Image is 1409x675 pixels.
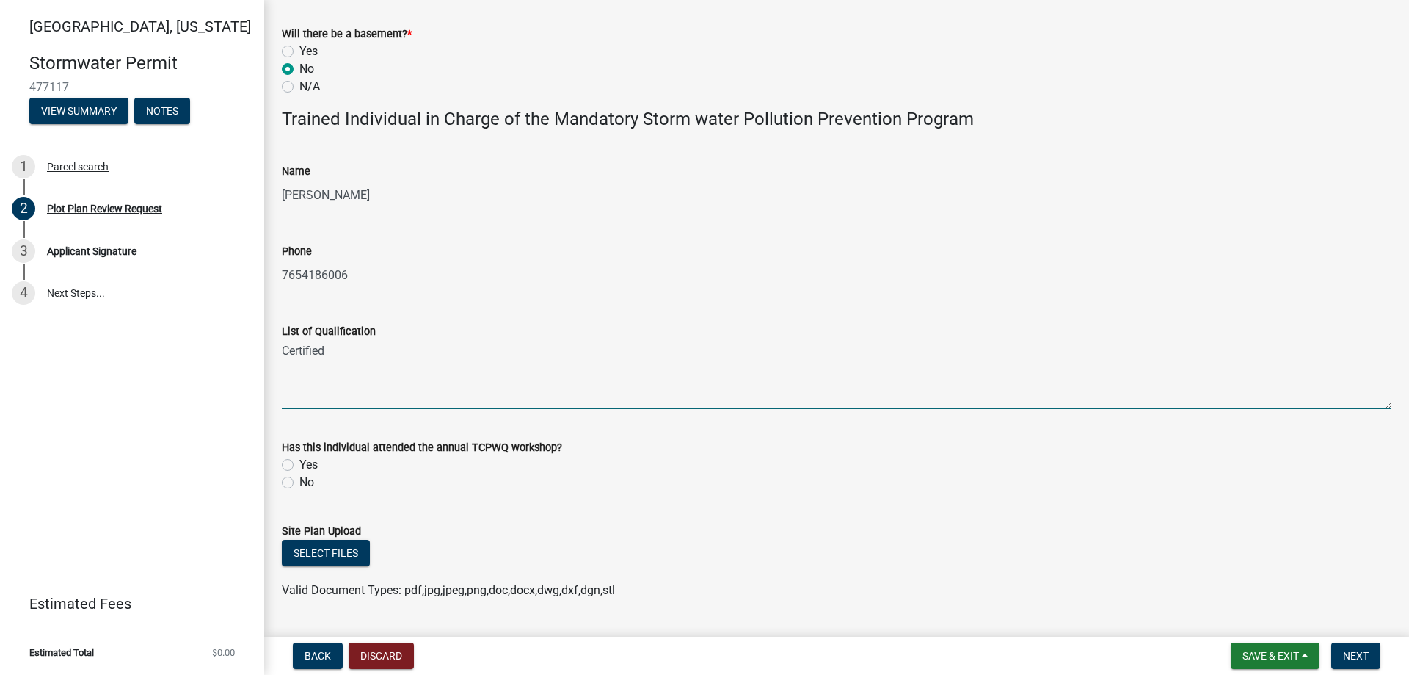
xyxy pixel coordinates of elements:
button: View Summary [29,98,128,124]
label: List of Qualification [282,327,376,337]
button: Save & Exit [1231,643,1319,669]
label: N/A [299,78,320,95]
button: Back [293,643,343,669]
div: 2 [12,197,35,220]
span: Valid Document Types: pdf,jpg,jpeg,png,doc,docx,dwg,dxf,dgn,stl [282,583,615,597]
label: Site Plan Upload [282,527,361,537]
div: 1 [12,155,35,178]
label: No [299,60,314,78]
span: Save & Exit [1242,650,1299,662]
wm-modal-confirm: Summary [29,106,128,118]
h4: Stormwater Permit [29,53,252,74]
div: Applicant Signature [47,246,136,256]
a: Estimated Fees [12,589,241,618]
h4: Trained Individual in Charge of the Mandatory Storm water Pollution Prevention Program [282,109,1391,130]
button: Notes [134,98,190,124]
span: $0.00 [212,648,235,657]
div: Parcel search [47,162,109,172]
wm-modal-confirm: Notes [134,106,190,118]
label: Will there be a basement? [282,29,412,40]
span: Back [305,650,331,662]
div: 4 [12,281,35,305]
div: 3 [12,239,35,263]
button: Next [1331,643,1380,669]
label: Name [282,167,310,177]
span: Next [1343,650,1369,662]
span: Estimated Total [29,648,94,657]
label: Has this individual attended the annual TCPWQ workshop? [282,443,562,453]
label: Phone [282,247,312,257]
button: Discard [349,643,414,669]
span: [GEOGRAPHIC_DATA], [US_STATE] [29,18,251,35]
span: 477117 [29,80,235,94]
div: Plot Plan Review Request [47,203,162,214]
label: Yes [299,456,318,474]
button: Select files [282,540,370,566]
label: Yes [299,43,318,60]
label: No [299,474,314,491]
